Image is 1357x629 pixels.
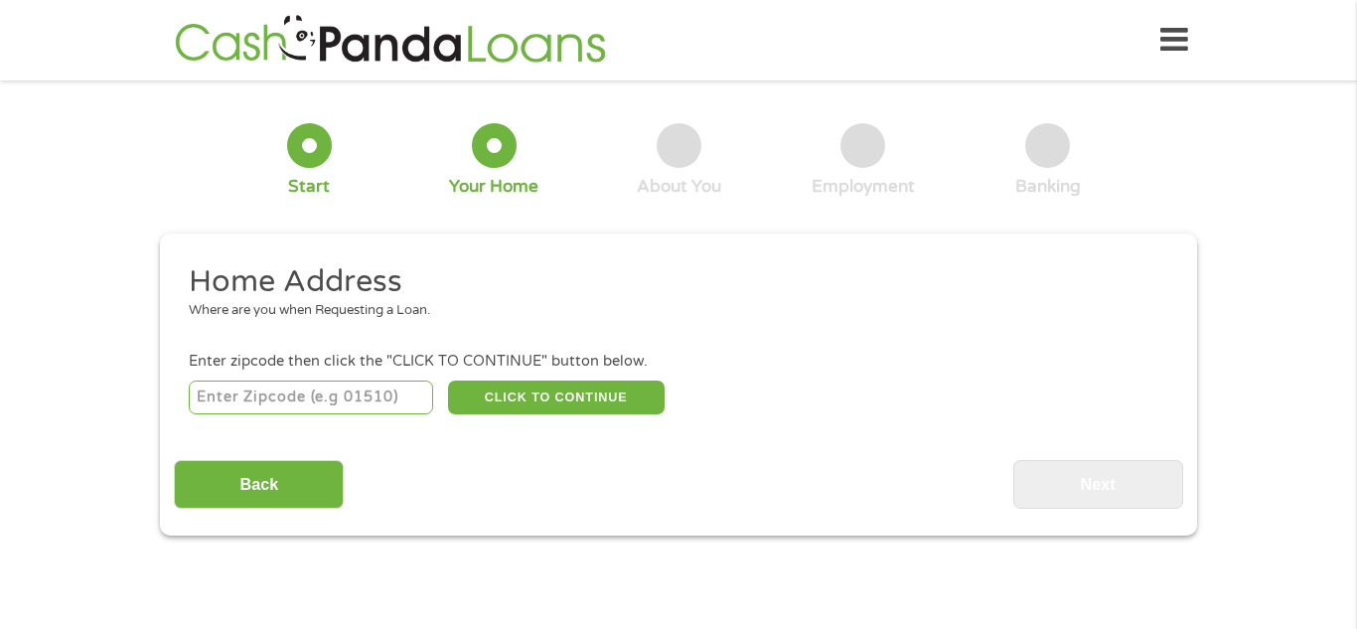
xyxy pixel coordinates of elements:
[288,176,330,198] div: Start
[449,176,538,198] div: Your Home
[1015,176,1081,198] div: Banking
[189,351,1168,373] div: Enter zipcode then click the "CLICK TO CONTINUE" button below.
[1013,460,1183,509] input: Next
[448,381,665,414] button: CLICK TO CONTINUE
[189,262,1154,302] h2: Home Address
[174,460,344,509] input: Back
[812,176,915,198] div: Employment
[169,12,612,69] img: GetLoanNow Logo
[189,381,434,414] input: Enter Zipcode (e.g 01510)
[637,176,721,198] div: About You
[189,301,1154,321] div: Where are you when Requesting a Loan.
